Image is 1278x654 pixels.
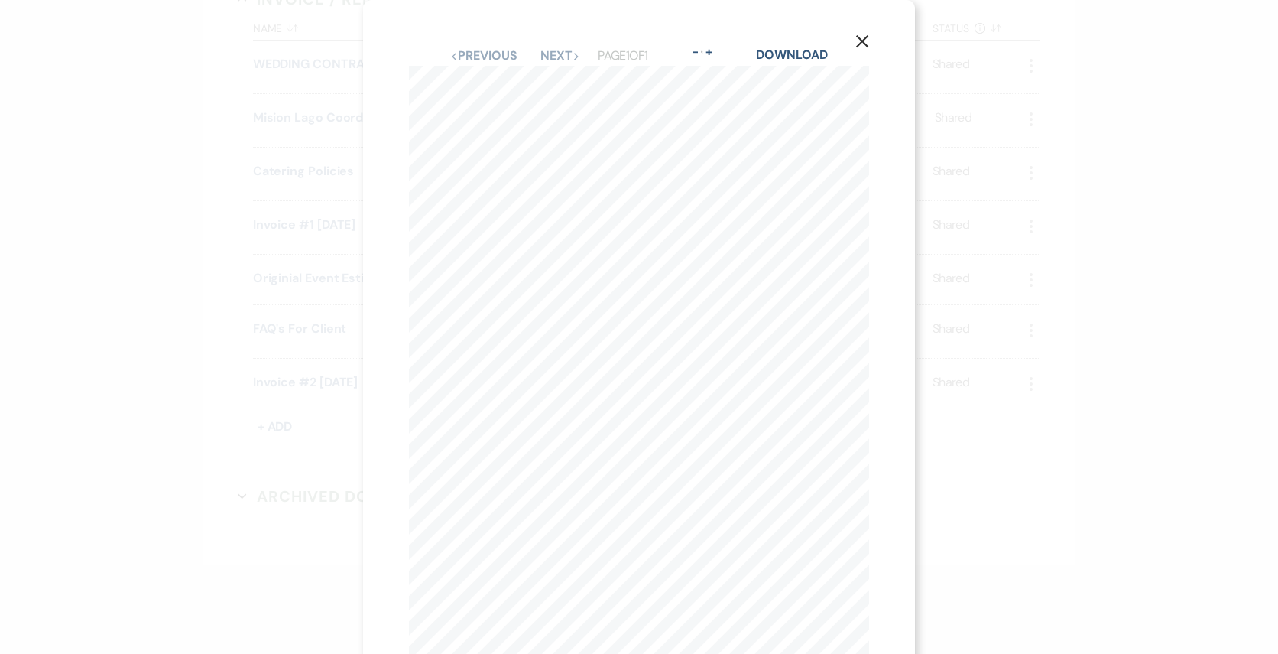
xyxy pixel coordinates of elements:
a: Download [756,47,827,63]
button: Previous [450,50,517,62]
button: - [689,46,701,58]
button: + [703,46,715,58]
p: Page 1 of 1 [598,46,647,66]
button: Next [540,50,580,62]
